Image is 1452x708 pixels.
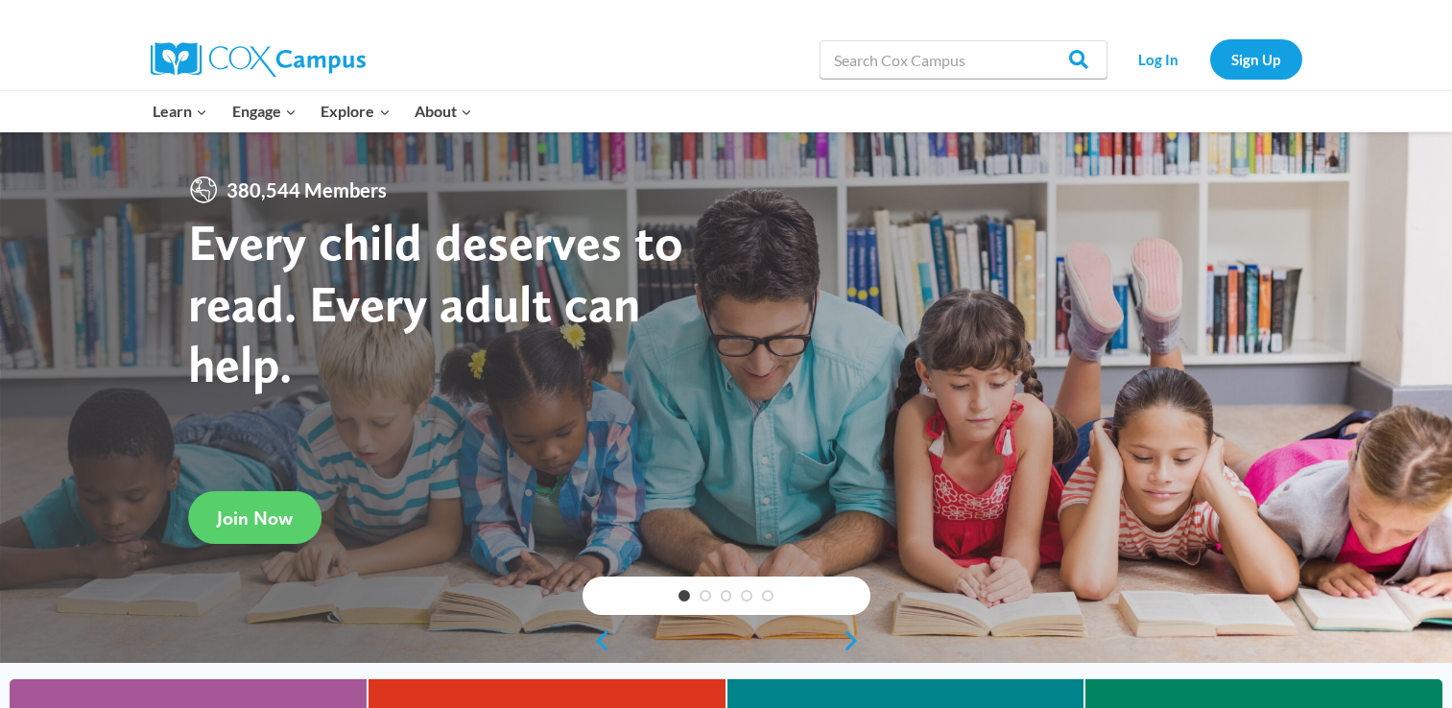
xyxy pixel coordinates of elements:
a: Join Now [188,491,321,544]
input: Search Cox Campus [820,40,1107,79]
a: 1 [678,590,690,602]
strong: Every child deserves to read. Every adult can help. [188,211,683,394]
a: 2 [700,590,711,602]
a: Log In [1117,39,1201,79]
nav: Primary Navigation [141,91,485,131]
img: Cox Campus [151,42,366,77]
span: Explore [321,99,390,124]
a: 3 [721,590,732,602]
div: content slider buttons [583,622,870,660]
a: next [842,629,870,652]
a: 5 [762,590,774,602]
nav: Secondary Navigation [1117,39,1302,79]
a: previous [583,629,611,652]
a: Sign Up [1210,39,1302,79]
span: 380,544 Members [219,175,394,205]
span: Learn [153,99,207,124]
span: About [415,99,472,124]
a: 4 [741,590,752,602]
span: Engage [232,99,297,124]
span: Join Now [217,507,293,530]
